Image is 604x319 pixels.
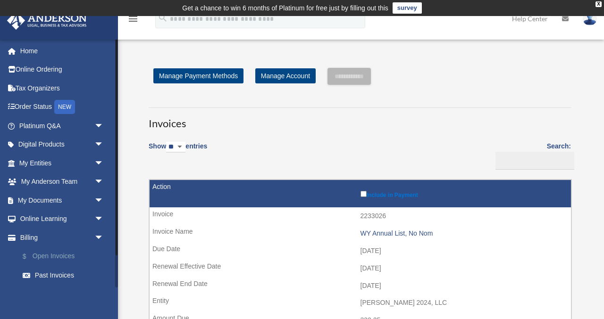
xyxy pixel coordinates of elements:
[13,266,118,285] a: Past Invoices
[94,210,113,229] span: arrow_drop_down
[127,16,139,25] a: menu
[149,107,571,131] h3: Invoices
[94,228,113,247] span: arrow_drop_down
[13,247,118,266] a: $Open Invoices
[7,60,118,79] a: Online Ordering
[94,191,113,210] span: arrow_drop_down
[127,13,139,25] i: menu
[7,116,118,135] a: Platinum Q&Aarrow_drop_down
[393,2,422,14] a: survey
[94,154,113,173] span: arrow_drop_down
[361,229,567,237] div: WY Annual List, No Nom
[28,251,33,262] span: $
[149,140,207,162] label: Show entries
[150,277,571,295] td: [DATE]
[596,1,602,7] div: close
[150,294,571,312] td: [PERSON_NAME] 2024, LLC
[150,260,571,278] td: [DATE]
[4,11,90,30] img: Anderson Advisors Platinum Portal
[583,12,597,25] img: User Pic
[7,135,118,154] a: Digital Productsarrow_drop_down
[166,142,185,153] select: Showentries
[13,285,118,303] a: Manage Payments
[361,191,367,197] input: Include in Payment
[7,98,118,117] a: Order StatusNEW
[94,172,113,192] span: arrow_drop_down
[153,68,243,83] a: Manage Payment Methods
[94,135,113,155] span: arrow_drop_down
[492,140,571,170] label: Search:
[7,210,118,229] a: Online Learningarrow_drop_down
[7,79,118,98] a: Tax Organizers
[7,41,118,60] a: Home
[182,2,388,14] div: Get a chance to win 6 months of Platinum for free just by filling out this
[150,207,571,225] td: 2233026
[7,228,118,247] a: Billingarrow_drop_down
[94,116,113,136] span: arrow_drop_down
[255,68,316,83] a: Manage Account
[495,152,574,170] input: Search:
[7,172,118,191] a: My Anderson Teamarrow_drop_down
[54,100,75,114] div: NEW
[361,189,567,198] label: Include in Payment
[158,13,168,23] i: search
[7,191,118,210] a: My Documentsarrow_drop_down
[7,154,118,172] a: My Entitiesarrow_drop_down
[150,242,571,260] td: [DATE]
